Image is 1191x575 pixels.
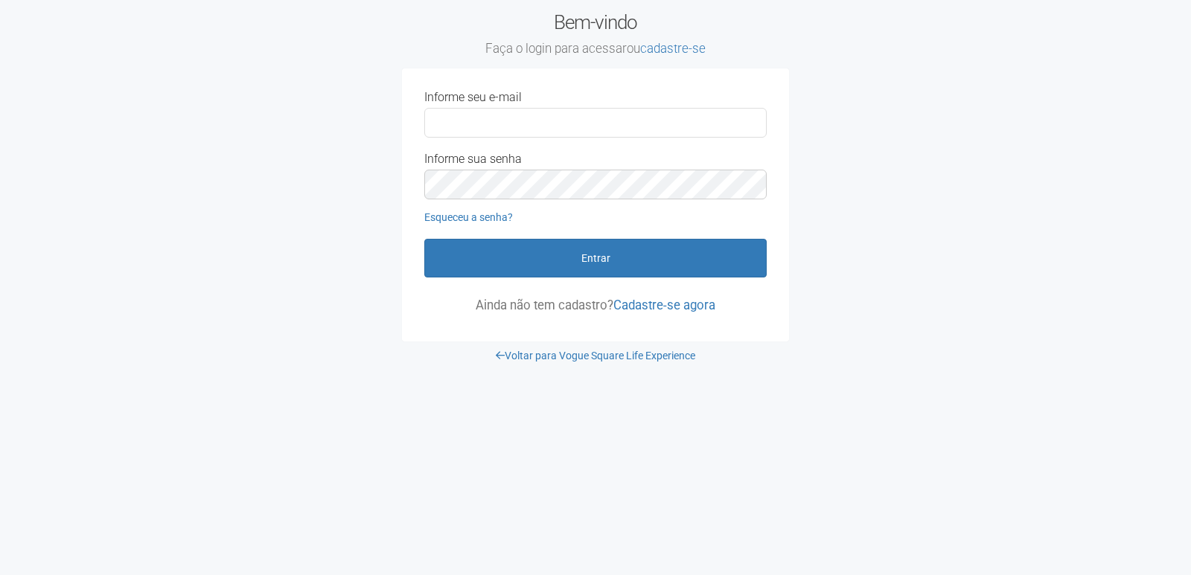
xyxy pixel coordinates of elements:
a: Esqueceu a senha? [424,211,513,223]
p: Ainda não tem cadastro? [424,298,767,312]
button: Entrar [424,239,767,277]
h2: Bem-vindo [402,11,789,57]
span: ou [627,41,706,56]
a: Voltar para Vogue Square Life Experience [496,350,695,362]
a: Cadastre-se agora [613,298,715,312]
small: Faça o login para acessar [402,41,789,57]
a: cadastre-se [640,41,706,56]
label: Informe sua senha [424,152,522,166]
label: Informe seu e-mail [424,91,522,104]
